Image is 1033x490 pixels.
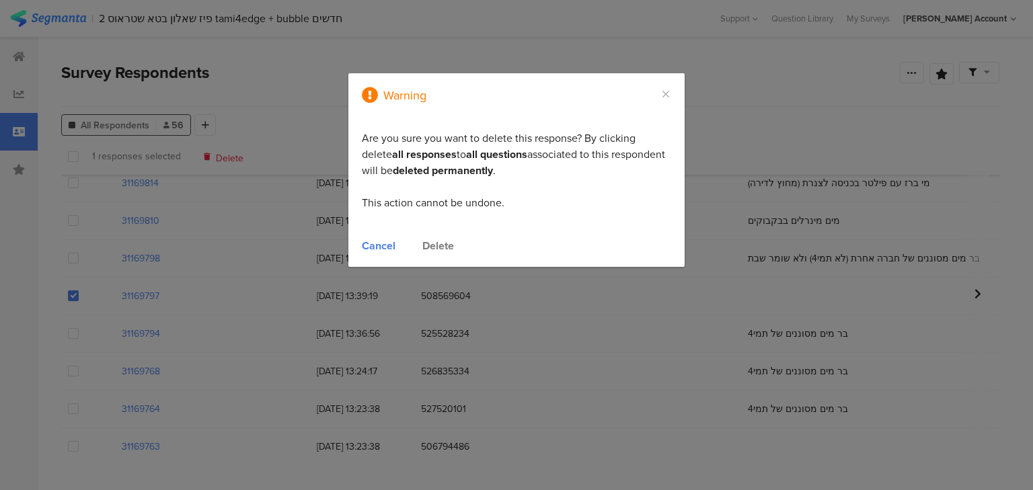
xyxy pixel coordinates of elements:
b: all responses [392,147,457,162]
div: Cancel [362,238,395,253]
span: Are you sure you want to delete this response? By clicking delete to associated to this responden... [362,130,665,210]
b: deleted permanently [393,163,493,178]
button: Close [660,87,671,102]
div: dialog [348,73,685,267]
div: Warning [383,89,426,101]
b: all questions [466,147,527,162]
div: Delete [422,238,454,253]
